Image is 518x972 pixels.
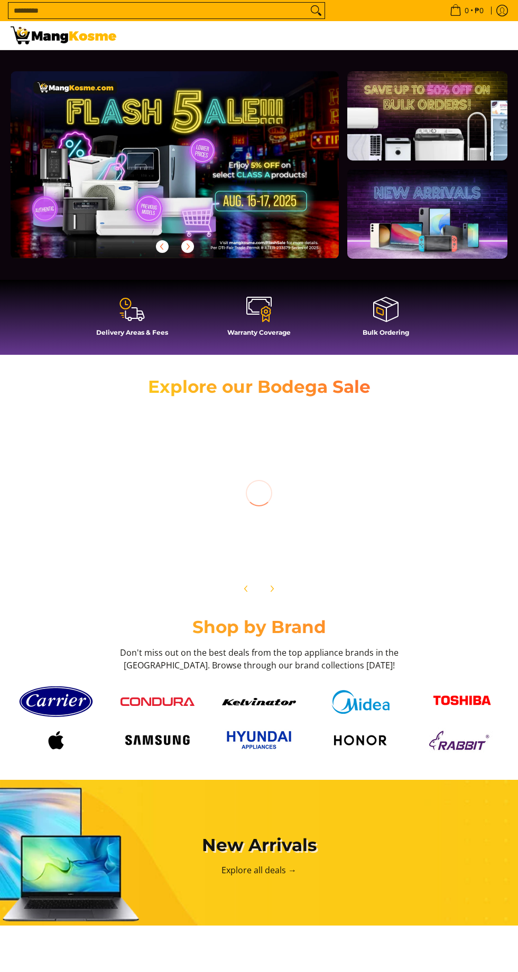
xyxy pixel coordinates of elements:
[425,727,499,753] img: Logo rabbit
[328,328,444,336] h4: Bulk Ordering
[11,419,101,510] img: Air Conditioners
[127,21,507,50] nav: Main Menu
[425,687,499,716] img: Toshiba logo
[74,328,190,336] h4: Delivery Areas & Fees
[127,539,188,561] a: Shop now
[11,682,101,721] a: Carrier logo 1 98356 9b90b2e1 0bd1 49ad 9aa2 9ddb2e94a36b
[222,726,296,753] img: Hyundai 2
[151,235,174,258] button: Previous
[112,419,203,510] img: Refrigerators
[11,616,507,638] h2: Shop by Brand
[201,328,317,336] h4: Warranty Coverage
[329,539,392,561] a: Shop Now
[463,7,470,14] span: 0
[25,539,87,561] a: Shop now
[323,727,397,753] img: Logo honor
[121,697,195,706] img: Condura logo red
[235,577,258,600] button: Previous
[315,419,406,510] img: Electronic Devices
[11,71,373,275] a: More
[417,727,507,753] a: Logo rabbit
[19,682,93,721] img: Carrier logo 1 98356 9b90b2e1 0bd1 49ad 9aa2 9ddb2e94a36b
[315,690,406,714] a: Midea logo 405e5d5e af7e 429b b899 c48f4df307b6
[323,690,397,714] img: Midea logo 405e5d5e af7e 429b b899 c48f4df307b6
[74,296,190,344] a: Delivery Areas & Fees
[112,730,203,750] a: Logo samsung wordmark
[214,698,304,705] a: Kelvinator button 9a26f67e caed 448c 806d e01e406ddbdc
[421,940,464,947] span: Save ₱10,695
[308,3,325,18] button: Search
[11,727,101,753] a: Logo apple
[417,419,507,510] img: TVs
[222,698,296,705] img: Kelvinator button 9a26f67e caed 448c 806d e01e406ddbdc
[221,521,298,531] a: Small Appliances
[473,7,485,14] span: ₱0
[417,687,507,716] a: Toshiba logo
[128,521,187,531] a: Refrigerators
[19,727,93,753] img: Logo apple
[260,577,283,600] button: Next
[454,521,470,531] a: TVs
[447,5,487,16] span: •
[121,730,195,750] img: Logo samsung wordmark
[20,521,92,531] a: Air Conditioners
[116,646,402,672] h3: Don't miss out on the best deals from the top appliance brands in the [GEOGRAPHIC_DATA]. Browse t...
[201,296,317,344] a: Warranty Coverage
[11,26,116,44] img: Mang Kosme: Your Home Appliances Warehouse Sale Partner!
[176,235,199,258] button: Next
[112,697,203,706] a: Condura logo red
[214,419,304,510] img: Small Appliances
[137,376,381,398] h2: Explore our Bodega Sale
[320,521,402,531] a: Electronic Devices
[214,726,304,753] a: Hyundai 2
[221,864,297,876] a: Explore all deals →
[319,940,359,947] span: Save ₱1,650
[431,539,493,561] a: Shop now
[328,296,444,344] a: Bulk Ordering
[228,539,290,561] a: Shop now
[315,727,406,753] a: Logo honor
